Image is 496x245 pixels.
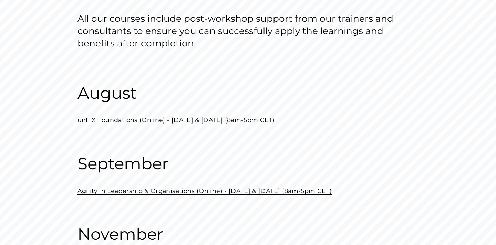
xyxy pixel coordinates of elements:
[77,12,419,50] h4: All our courses include post-workshop support from our trainers and consultants to ensure you can...
[77,153,419,174] h3: September
[77,224,419,245] h3: November
[77,116,275,124] a: unFIX Foundations (Online) - [DATE] & [DATE] (8am-5pm CET)
[77,187,332,194] a: Agility in Leadership & Organisations (Online) - [DATE] & [DATE] (8am-5pm CET)
[77,83,419,104] h3: August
